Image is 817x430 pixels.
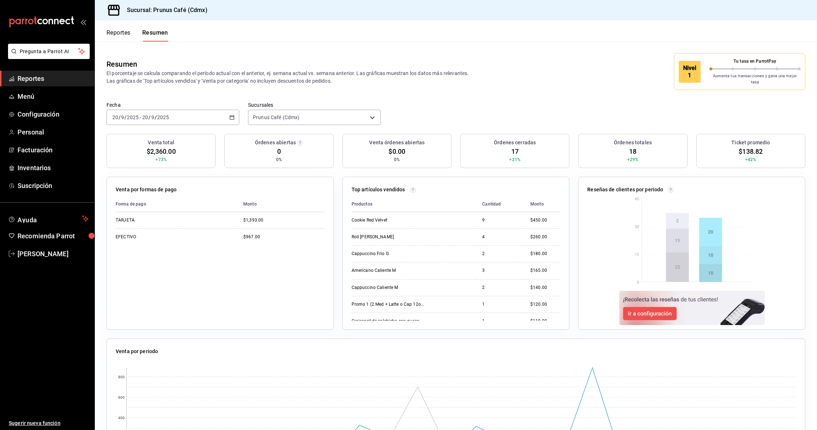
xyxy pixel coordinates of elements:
span: $2,360.00 [147,146,176,156]
h3: Venta órdenes abiertas [369,139,425,146]
div: Promo 1 (2 Med + Latte o Cap 12oz) [352,301,425,308]
div: TARJETA [116,217,189,223]
span: $0.00 [388,146,405,156]
span: Suscripción [18,181,89,191]
div: $180.00 [530,251,560,257]
input: -- [112,114,119,120]
div: Roll [PERSON_NAME] [352,234,425,240]
p: Aumenta tus transacciones y gana una mejor tasa [709,73,801,85]
div: $140.00 [530,285,560,291]
div: 1 [482,318,519,324]
p: Venta por formas de pago [116,186,177,193]
th: Cantidad [476,196,524,212]
span: Prunus Café (Cdmx) [253,114,299,121]
span: Ayuda [18,214,79,223]
div: 1 [482,301,519,308]
input: -- [121,114,124,120]
span: +21% [509,156,520,163]
h3: Órdenes abiertas [255,139,296,146]
input: -- [151,114,155,120]
span: $138.82 [739,146,763,156]
th: Forma de pago [116,196,237,212]
div: $967.00 [243,234,325,240]
span: Sugerir nueva función [9,419,89,427]
div: 2 [482,251,519,257]
span: / [148,114,151,120]
span: 0% [394,156,400,163]
p: El porcentaje se calcula comparando el período actual con el anterior, ej. semana actual vs. sema... [107,70,514,84]
div: $1,393.00 [243,217,325,223]
span: / [155,114,157,120]
span: / [119,114,121,120]
button: open_drawer_menu [80,19,86,25]
span: - [140,114,141,120]
input: -- [142,114,148,120]
p: Reseñas de clientes por periodo [587,186,663,193]
div: Croissant de salchicha con queso [352,318,425,324]
span: +29% [627,156,639,163]
th: Monto [237,196,325,212]
button: Reportes [107,29,131,42]
span: Configuración [18,109,89,119]
div: 9 [482,217,519,223]
h3: Sucursal: Prunus Café (Cdmx) [121,6,208,15]
button: Pregunta a Parrot AI [8,44,90,59]
div: $260.00 [530,234,560,240]
input: ---- [127,114,139,120]
div: Americano Caliente M [352,267,425,274]
text: 600 [118,395,125,399]
span: Personal [18,127,89,137]
text: 400 [118,416,125,420]
span: 17 [511,146,519,156]
span: Reportes [18,74,89,83]
div: $450.00 [530,217,560,223]
span: 18 [629,146,636,156]
th: Monto [524,196,560,212]
h3: Venta total [148,139,174,146]
button: Resumen [142,29,168,42]
h3: Ticket promedio [731,139,770,146]
label: Sucursales [248,102,381,107]
span: [PERSON_NAME] [18,249,89,259]
span: +42% [745,156,756,163]
span: / [124,114,127,120]
div: Cappuccino Caliente M [352,285,425,291]
p: Venta por periodo [116,348,158,355]
span: 0% [276,156,282,163]
div: $165.00 [530,267,560,274]
p: Tu tasa en ParrotPay [709,58,801,64]
text: 800 [118,375,125,379]
div: 2 [482,285,519,291]
span: 0 [277,146,281,156]
span: +73% [155,156,167,163]
div: EFECTIVO [116,234,189,240]
span: Pregunta a Parrot AI [20,48,78,55]
div: Resumen [107,59,137,70]
span: Recomienda Parrot [18,231,89,241]
div: Nivel 1 [679,61,701,83]
span: Inventarios [18,163,89,173]
span: Facturación [18,145,89,155]
input: ---- [157,114,169,120]
th: Productos [352,196,477,212]
div: Cappuccino Frio G [352,251,425,257]
h3: Órdenes cerradas [494,139,536,146]
span: Menú [18,91,89,101]
div: 4 [482,234,519,240]
a: Pregunta a Parrot AI [5,53,90,60]
p: Top artículos vendidos [352,186,405,193]
div: $110.00 [530,318,560,324]
label: Fecha [107,102,239,107]
h3: Órdenes totales [614,139,652,146]
div: $120.00 [530,301,560,308]
div: navigation tabs [107,29,168,42]
div: Cookie Red Velvet [352,217,425,223]
div: 3 [482,267,519,274]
